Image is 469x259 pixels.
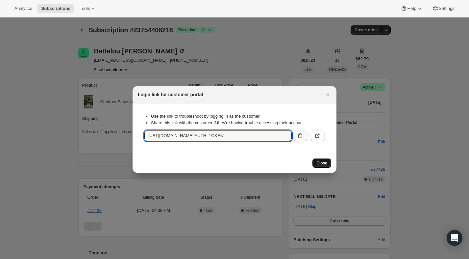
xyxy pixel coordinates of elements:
button: Settings [428,4,458,13]
span: Analytics [14,6,32,11]
button: Subscriptions [37,4,74,13]
span: Settings [439,6,455,11]
button: Tools [76,4,100,13]
button: Help [397,4,427,13]
button: Close [312,158,331,168]
li: Use the link to troubleshoot by logging in as the customer. [151,113,325,120]
button: Close [323,90,333,99]
div: Open Intercom Messenger [447,230,462,246]
span: Help [407,6,416,11]
li: Share this link with the customer if they’re having trouble accessing their account. [151,120,325,126]
h2: Login link for customer portal [138,91,203,98]
button: Analytics [11,4,36,13]
span: Close [316,160,327,166]
span: Subscriptions [41,6,70,11]
span: Tools [80,6,90,11]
